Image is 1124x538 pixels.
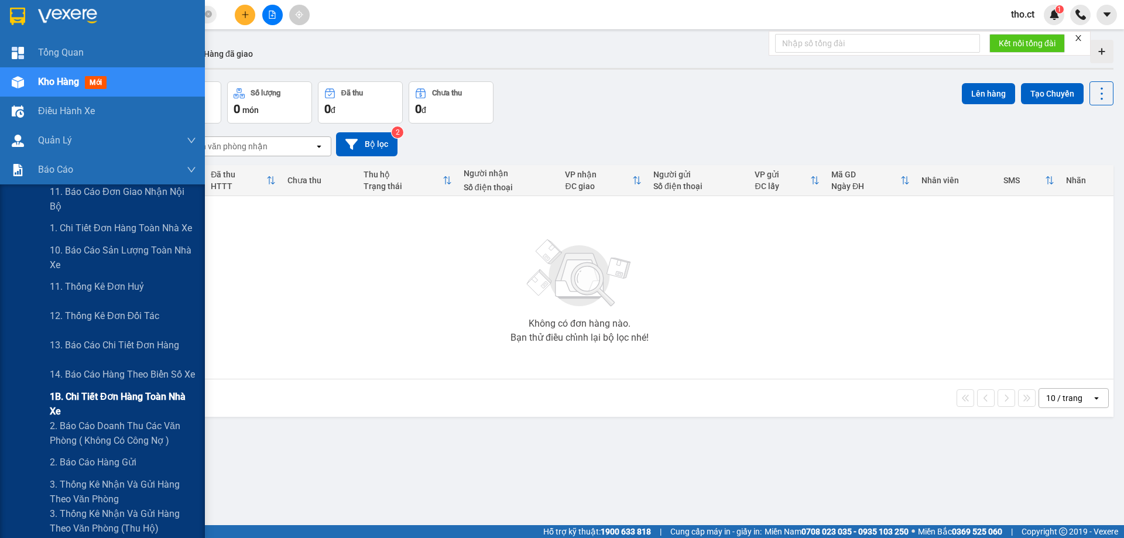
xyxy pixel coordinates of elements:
sup: 1 [1056,5,1064,13]
span: close [1074,34,1082,42]
div: Số lượng [251,89,280,97]
span: 10. Báo cáo sản lượng toàn nhà xe [50,243,196,272]
span: aim [295,11,303,19]
img: dashboard-icon [12,47,24,59]
span: 2. Báo cáo doanh thu các văn phòng ( không có công nợ ) [50,419,196,448]
span: Hỗ trợ kỹ thuật: [543,525,651,538]
span: 0 [415,102,421,116]
th: Toggle SortBy [825,165,916,196]
span: Điều hành xe [38,104,95,118]
div: Thu hộ [364,170,443,179]
div: SMS [1003,176,1045,185]
strong: 0708 023 035 - 0935 103 250 [801,527,909,536]
span: Miền Bắc [918,525,1002,538]
button: Hàng đã giao [194,40,262,68]
img: svg+xml;base64,PHN2ZyBjbGFzcz0ibGlzdC1wbHVnX19zdmciIHhtbG5zPSJodHRwOi8vd3d3LnczLm9yZy8yMDAwL3N2Zy... [521,232,638,314]
span: Kết nối tổng đài [999,37,1056,50]
span: plus [241,11,249,19]
sup: 2 [392,126,403,138]
span: 2. Báo cáo hàng gửi [50,455,136,470]
img: logo-vxr [10,8,25,25]
div: ĐC lấy [755,181,810,191]
span: caret-down [1102,9,1112,20]
div: Chọn văn phòng nhận [187,141,268,152]
th: Toggle SortBy [998,165,1060,196]
span: Tổng Quan [38,45,84,60]
span: down [187,165,196,174]
div: Nhân viên [921,176,992,185]
strong: 0369 525 060 [952,527,1002,536]
span: 3. Thống kê nhận và gửi hàng theo văn phòng (thu hộ) [50,506,196,536]
div: Ngày ĐH [831,181,900,191]
span: 0 [234,102,240,116]
span: 12. Thống kê đơn đối tác [50,309,159,323]
span: 0 [324,102,331,116]
div: Người gửi [653,170,743,179]
span: Báo cáo [38,162,73,177]
span: đ [331,105,335,115]
th: Toggle SortBy [205,165,282,196]
button: Kết nối tổng đài [989,34,1065,53]
img: warehouse-icon [12,105,24,118]
span: 3. Thống kê nhận và gửi hàng theo văn phòng [50,477,196,506]
button: Bộ lọc [336,132,397,156]
button: Đã thu0đ [318,81,403,124]
div: Trạng thái [364,181,443,191]
span: Miền Nam [765,525,909,538]
div: Mã GD [831,170,900,179]
div: HTTT [211,181,266,191]
span: file-add [268,11,276,19]
span: Kho hàng [38,76,79,87]
span: close-circle [205,9,212,20]
span: món [242,105,259,115]
div: VP gửi [755,170,810,179]
svg: open [314,142,324,151]
span: 11. Thống kê đơn huỷ [50,279,144,294]
span: close-circle [205,11,212,18]
th: Toggle SortBy [749,165,825,196]
button: Số lượng0món [227,81,312,124]
span: ⚪️ [911,529,915,534]
img: icon-new-feature [1049,9,1060,20]
span: 11. Báo cáo đơn giao nhận nội bộ [50,184,196,214]
img: warehouse-icon [12,135,24,147]
div: Tạo kho hàng mới [1090,40,1113,63]
span: 1 [1057,5,1061,13]
span: copyright [1059,527,1067,536]
img: phone-icon [1075,9,1086,20]
span: 13. Báo cáo chi tiết đơn hàng [50,338,179,352]
div: Số điện thoại [653,181,743,191]
div: Nhãn [1066,176,1107,185]
input: Nhập số tổng đài [775,34,980,53]
button: plus [235,5,255,25]
div: Số điện thoại [464,183,554,192]
div: Người nhận [464,169,554,178]
span: down [187,136,196,145]
div: VP nhận [565,170,632,179]
button: Lên hàng [962,83,1015,104]
div: 10 / trang [1046,392,1082,404]
div: Chưa thu [287,176,352,185]
span: 14. Báo cáo hàng theo biển số xe [50,367,195,382]
svg: open [1092,393,1101,403]
img: warehouse-icon [12,76,24,88]
div: Chưa thu [432,89,462,97]
th: Toggle SortBy [559,165,647,196]
div: Bạn thử điều chỉnh lại bộ lọc nhé! [510,333,649,342]
div: ĐC giao [565,181,632,191]
span: | [1011,525,1013,538]
button: Tạo Chuyến [1021,83,1084,104]
img: solution-icon [12,164,24,176]
span: 1B. Chi tiết đơn hàng toàn nhà xe [50,389,196,419]
span: | [660,525,662,538]
th: Toggle SortBy [358,165,458,196]
div: Không có đơn hàng nào. [529,319,630,328]
span: Quản Lý [38,133,72,148]
button: aim [289,5,310,25]
strong: 1900 633 818 [601,527,651,536]
div: Đã thu [341,89,363,97]
button: Chưa thu0đ [409,81,494,124]
span: mới [85,76,107,89]
div: Đã thu [211,170,266,179]
button: caret-down [1096,5,1117,25]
